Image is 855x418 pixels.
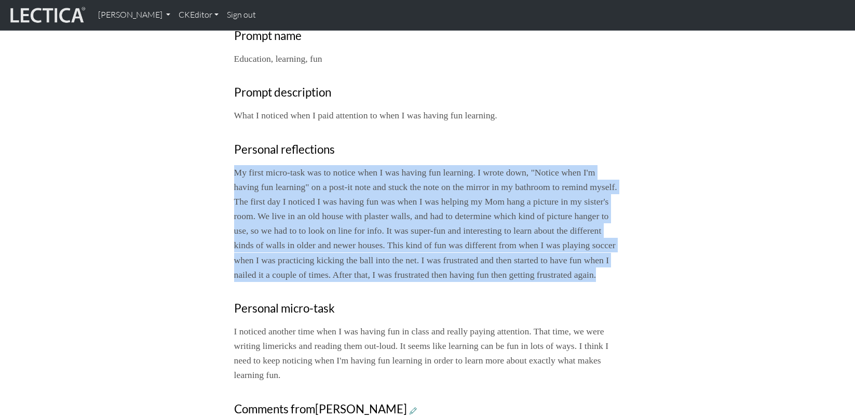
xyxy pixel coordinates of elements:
a: [PERSON_NAME] [94,4,174,26]
h3: Comments from [234,402,621,416]
a: CKEditor [174,4,223,26]
a: Sign out [223,4,260,26]
p: My first micro-task was to notice when I was having fun learning. I wrote down, "Notice when I'm ... [234,165,621,282]
img: lecticalive [8,5,86,25]
p: Education, learning, fun [234,51,621,66]
p: What I noticed when I paid attention to when I was having fun learning. [234,108,621,123]
h3: Personal micro-task [234,302,621,316]
p: I noticed another time when I was having fun in class and really paying attention. That time, we ... [234,324,621,383]
h3: Personal reflections [234,143,621,157]
h3: Prompt name [234,29,621,43]
h3: Prompt description [234,86,621,100]
span: [PERSON_NAME] [315,402,407,416]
